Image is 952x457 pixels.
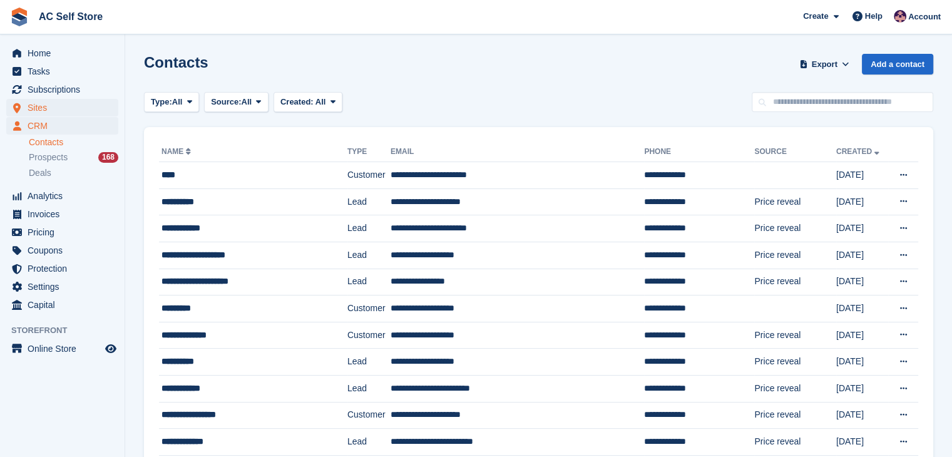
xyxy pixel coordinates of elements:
[6,223,118,241] a: menu
[6,187,118,205] a: menu
[644,142,754,162] th: Phone
[862,54,933,74] a: Add a contact
[836,375,888,402] td: [DATE]
[347,242,391,269] td: Lead
[754,215,836,242] td: Price reveal
[242,96,252,108] span: All
[28,278,103,295] span: Settings
[28,296,103,314] span: Capital
[10,8,29,26] img: stora-icon-8386f47178a22dfd0bd8f6a31ec36ba5ce8667c1dd55bd0f319d3a0aa187defe.svg
[836,215,888,242] td: [DATE]
[29,167,51,179] span: Deals
[29,136,118,148] a: Contacts
[29,151,118,164] a: Prospects 168
[151,96,172,108] span: Type:
[797,54,852,74] button: Export
[836,429,888,456] td: [DATE]
[754,242,836,269] td: Price reveal
[28,340,103,357] span: Online Store
[865,10,883,23] span: Help
[836,188,888,215] td: [DATE]
[28,187,103,205] span: Analytics
[28,81,103,98] span: Subscriptions
[28,205,103,223] span: Invoices
[29,167,118,180] a: Deals
[347,349,391,376] td: Lead
[347,295,391,322] td: Customer
[836,322,888,349] td: [DATE]
[29,151,68,163] span: Prospects
[280,97,314,106] span: Created:
[754,269,836,295] td: Price reveal
[28,99,103,116] span: Sites
[315,97,326,106] span: All
[6,242,118,259] a: menu
[836,269,888,295] td: [DATE]
[211,96,241,108] span: Source:
[6,81,118,98] a: menu
[836,162,888,189] td: [DATE]
[347,269,391,295] td: Lead
[347,142,391,162] th: Type
[6,205,118,223] a: menu
[274,92,342,113] button: Created: All
[28,260,103,277] span: Protection
[754,402,836,429] td: Price reveal
[28,242,103,259] span: Coupons
[28,63,103,80] span: Tasks
[6,117,118,135] a: menu
[754,349,836,376] td: Price reveal
[6,99,118,116] a: menu
[6,63,118,80] a: menu
[347,322,391,349] td: Customer
[347,375,391,402] td: Lead
[28,44,103,62] span: Home
[28,117,103,135] span: CRM
[161,147,193,156] a: Name
[347,215,391,242] td: Lead
[347,402,391,429] td: Customer
[836,147,882,156] a: Created
[908,11,941,23] span: Account
[836,349,888,376] td: [DATE]
[836,402,888,429] td: [DATE]
[347,188,391,215] td: Lead
[812,58,837,71] span: Export
[894,10,906,23] img: Ted Cox
[144,92,199,113] button: Type: All
[103,341,118,356] a: Preview store
[6,278,118,295] a: menu
[98,152,118,163] div: 168
[754,142,836,162] th: Source
[34,6,108,27] a: AC Self Store
[6,340,118,357] a: menu
[11,324,125,337] span: Storefront
[836,295,888,322] td: [DATE]
[391,142,644,162] th: Email
[6,44,118,62] a: menu
[754,322,836,349] td: Price reveal
[204,92,269,113] button: Source: All
[347,429,391,456] td: Lead
[347,162,391,189] td: Customer
[754,188,836,215] td: Price reveal
[28,223,103,241] span: Pricing
[754,375,836,402] td: Price reveal
[6,296,118,314] a: menu
[836,242,888,269] td: [DATE]
[803,10,828,23] span: Create
[6,260,118,277] a: menu
[754,429,836,456] td: Price reveal
[172,96,183,108] span: All
[144,54,208,71] h1: Contacts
